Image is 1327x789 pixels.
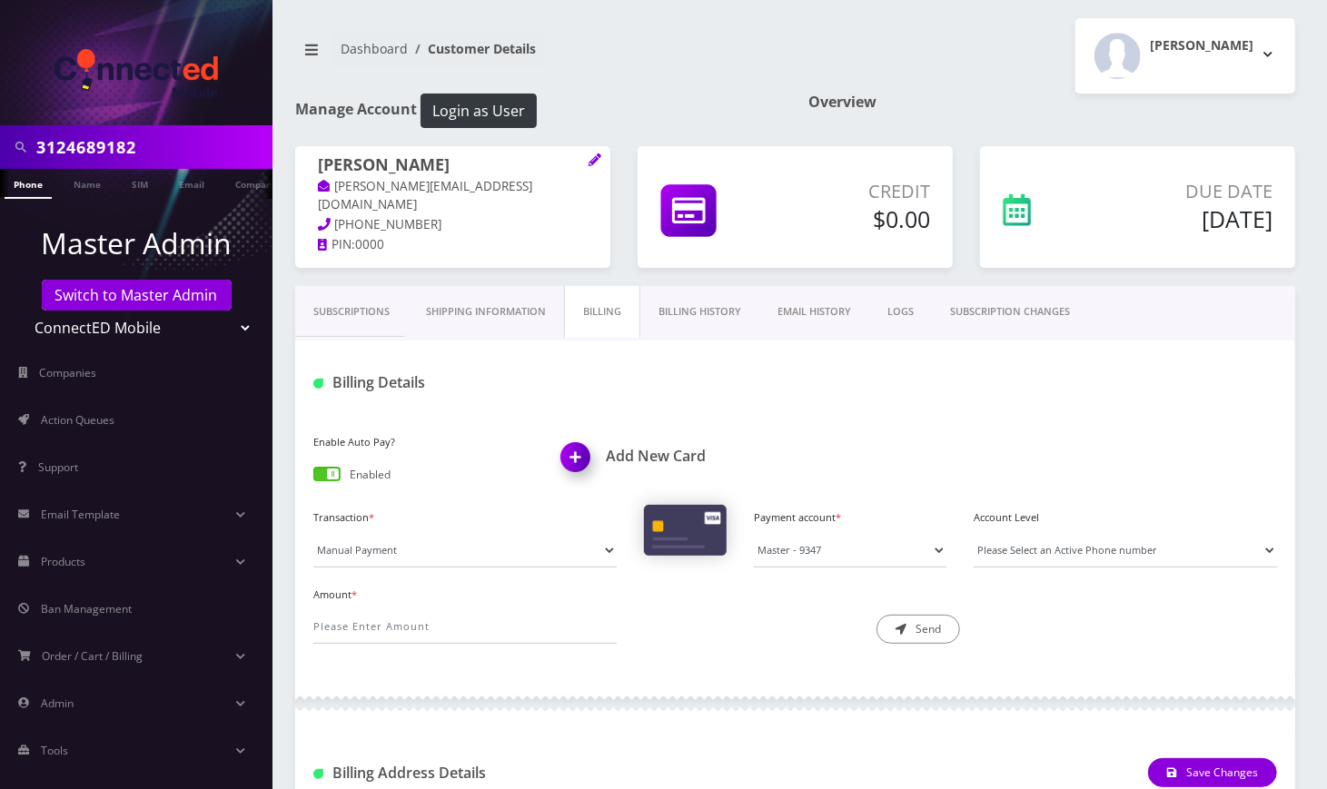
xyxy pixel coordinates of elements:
[295,286,408,338] a: Subscriptions
[40,365,97,380] span: Companies
[341,40,408,57] a: Dashboard
[313,435,534,450] label: Enable Auto Pay?
[313,609,617,644] input: Please Enter Amount
[1150,38,1253,54] h2: [PERSON_NAME]
[41,695,74,711] span: Admin
[355,236,384,252] span: 0000
[1148,758,1277,787] button: Save Changes
[170,169,213,197] a: Email
[350,467,391,483] p: Enabled
[123,169,157,197] a: SIM
[42,280,232,311] a: Switch to Master Admin
[408,286,564,338] a: Shipping Information
[36,130,268,164] input: Search in Company
[552,437,606,490] img: Add New Card
[561,448,782,465] h1: Add New Card
[226,169,287,197] a: Company
[54,49,218,98] img: ConnectED Mobile
[313,764,617,782] h1: Billing Address Details
[313,769,323,779] img: Billing Address Detail
[784,205,930,232] h5: $0.00
[41,743,68,758] span: Tools
[43,648,144,664] span: Order / Cart / Billing
[38,459,78,475] span: Support
[564,286,640,338] a: Billing
[313,379,323,389] img: Billing Details
[417,99,537,119] a: Login as User
[41,507,120,522] span: Email Template
[640,286,759,338] a: Billing History
[313,587,617,603] label: Amount
[974,510,1277,526] label: Account Level
[876,615,960,644] button: Send
[313,510,617,526] label: Transaction
[932,286,1088,338] a: SUBSCRIPTION CHANGES
[335,216,442,232] span: [PHONE_NUMBER]
[318,178,533,214] a: [PERSON_NAME][EMAIL_ADDRESS][DOMAIN_NAME]
[41,601,132,616] span: Ban Management
[318,236,355,254] a: PIN:
[64,169,110,197] a: Name
[318,155,588,177] h1: [PERSON_NAME]
[1102,205,1273,232] h5: [DATE]
[408,39,536,58] li: Customer Details
[869,286,932,338] a: LOGS
[809,94,1296,111] h1: Overview
[295,30,782,82] nav: breadcrumb
[295,94,782,128] h1: Manage Account
[754,510,946,526] label: Payment account
[41,412,114,428] span: Action Queues
[41,554,85,569] span: Products
[1102,178,1273,205] p: Due Date
[644,505,727,556] img: Cards
[421,94,537,128] button: Login as User
[759,286,869,338] a: EMAIL HISTORY
[561,448,782,465] a: Add New CardAdd New Card
[5,169,52,199] a: Phone
[784,178,930,205] p: Credit
[1075,18,1295,94] button: [PERSON_NAME]
[313,374,617,391] h1: Billing Details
